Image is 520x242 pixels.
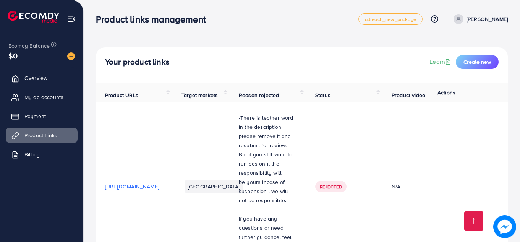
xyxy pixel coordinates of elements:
span: Rejected [320,184,342,190]
span: Target markets [181,91,218,99]
span: Product URLs [105,91,138,99]
span: Product Links [24,132,57,139]
button: Create new [456,55,499,69]
span: Overview [24,74,47,82]
span: $0 [8,50,18,61]
span: My ad accounts [24,93,63,101]
img: image [493,215,516,238]
img: logo [8,11,59,23]
p: [PERSON_NAME] [467,15,508,24]
a: adreach_new_package [358,13,423,25]
span: Create new [463,58,491,66]
li: [GEOGRAPHIC_DATA] [185,180,243,193]
img: menu [67,15,76,23]
span: Actions [437,89,455,96]
a: Product Links [6,128,78,143]
img: image [67,52,75,60]
a: My ad accounts [6,89,78,105]
a: Billing [6,147,78,162]
span: Billing [24,151,40,158]
a: Overview [6,70,78,86]
span: Product video [392,91,425,99]
span: [URL][DOMAIN_NAME] [105,183,159,190]
a: Payment [6,109,78,124]
p: But if you still want to run ads on it the responsibility will be yours incase of suspension , we... [239,150,297,205]
span: adreach_new_package [365,17,416,22]
span: Reason rejected [239,91,279,99]
span: Status [315,91,330,99]
div: N/A [392,183,445,190]
span: Payment [24,112,46,120]
h4: Your product links [105,57,170,67]
a: [PERSON_NAME] [450,14,508,24]
a: Learn [429,57,453,66]
span: Ecomdy Balance [8,42,50,50]
h3: Product links management [96,14,212,25]
p: -There is leather word in the description please remove it and resubmit for review. [239,113,297,150]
